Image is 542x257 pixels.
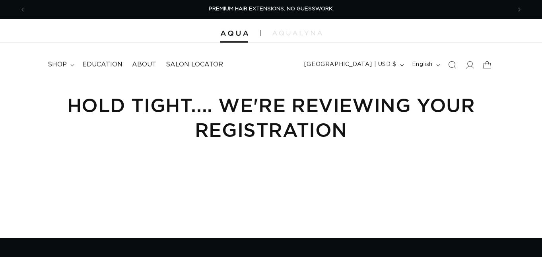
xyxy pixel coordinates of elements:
span: Salon Locator [166,60,223,69]
span: [GEOGRAPHIC_DATA] | USD $ [304,60,396,69]
img: aqualyna.com [272,31,322,35]
button: Previous announcement [14,2,31,17]
img: Aqua Hair Extensions [220,31,248,36]
a: Salon Locator [161,56,228,74]
span: shop [48,60,67,69]
span: About [132,60,156,69]
button: Next announcement [511,2,528,17]
a: Education [78,56,127,74]
span: Education [82,60,122,69]
h1: Hold Tight.... we're reviewing your Registration [48,93,494,142]
button: English [407,57,443,72]
a: About [127,56,161,74]
summary: shop [43,56,78,74]
span: PREMIUM HAIR EXTENSIONS. NO GUESSWORK. [209,6,334,12]
span: English [412,60,433,69]
summary: Search [443,56,461,74]
button: [GEOGRAPHIC_DATA] | USD $ [299,57,407,72]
